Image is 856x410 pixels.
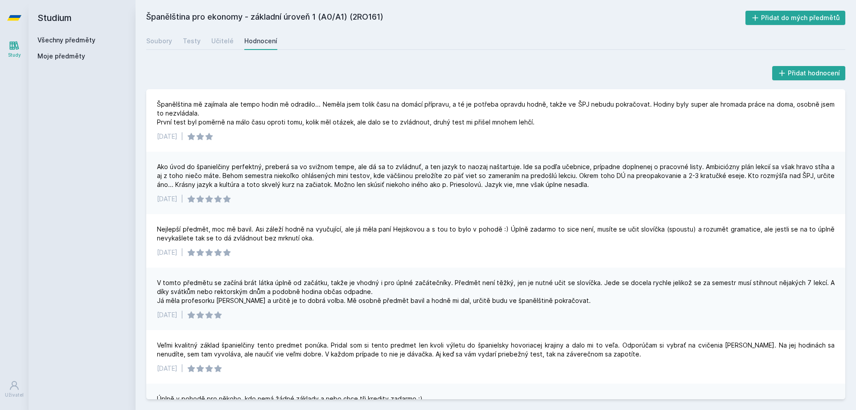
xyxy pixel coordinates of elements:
[181,364,183,373] div: |
[146,11,745,25] h2: Španělština pro ekonomy - základní úroveň 1 (A0/A1) (2RO161)
[157,311,177,319] div: [DATE]
[8,52,21,58] div: Study
[183,32,201,50] a: Testy
[772,66,846,80] button: Přidat hodnocení
[157,278,835,305] div: V tomto předmětu se začíná brát látka úplně od začátku, takže je vhodný i pro úplné začátečníky. ...
[181,132,183,141] div: |
[211,32,234,50] a: Učitelé
[181,248,183,257] div: |
[244,37,277,46] div: Hodnocení
[157,225,835,243] div: Nejlepší předmět, moc mě bavil. Asi záleží hodně na vyučující, ale já měla paní Hejskovou a s tou...
[157,162,835,189] div: Ako úvod do španielčiny perfektný, preberá sa vo svižnom tempe, ale dá sa to zvládnuť, a ten jazy...
[745,11,846,25] button: Přidat do mých předmětů
[146,37,172,46] div: Soubory
[157,364,177,373] div: [DATE]
[157,248,177,257] div: [DATE]
[146,32,172,50] a: Soubory
[157,132,177,141] div: [DATE]
[2,376,27,403] a: Uživatel
[181,311,183,319] div: |
[183,37,201,46] div: Testy
[37,36,95,44] a: Všechny předměty
[181,195,183,203] div: |
[211,37,234,46] div: Učitelé
[157,195,177,203] div: [DATE]
[157,394,423,403] div: Úplně v pohodě pro někoho, kdo nemá žádné základy a nebo chce tři kredity zadarmo :)
[157,341,835,359] div: Veľmi kvalitný základ španielčiny tento predmet ponúka. Pridal som si tento predmet len kvoli výl...
[157,100,835,127] div: Španělština mě zajímala ale tempo hodin mě odradilo... Neměla jsem tolik času na domácí přípravu,...
[37,52,85,61] span: Moje předměty
[5,392,24,398] div: Uživatel
[244,32,277,50] a: Hodnocení
[2,36,27,63] a: Study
